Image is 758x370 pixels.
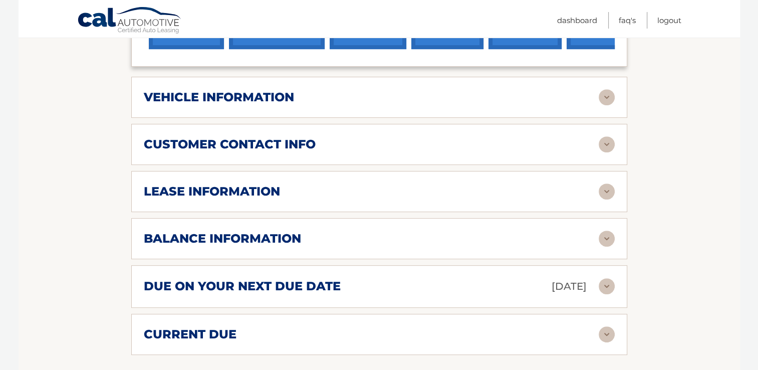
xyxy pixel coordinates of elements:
[144,137,316,152] h2: customer contact info
[599,231,615,247] img: accordion-rest.svg
[599,326,615,342] img: accordion-rest.svg
[557,12,597,29] a: Dashboard
[144,231,301,246] h2: balance information
[144,279,341,294] h2: due on your next due date
[657,12,681,29] a: Logout
[77,7,182,36] a: Cal Automotive
[599,183,615,200] img: accordion-rest.svg
[619,12,636,29] a: FAQ's
[599,89,615,105] img: accordion-rest.svg
[552,278,587,295] p: [DATE]
[599,136,615,152] img: accordion-rest.svg
[144,327,236,342] h2: current due
[144,184,280,199] h2: lease information
[144,90,294,105] h2: vehicle information
[599,278,615,294] img: accordion-rest.svg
